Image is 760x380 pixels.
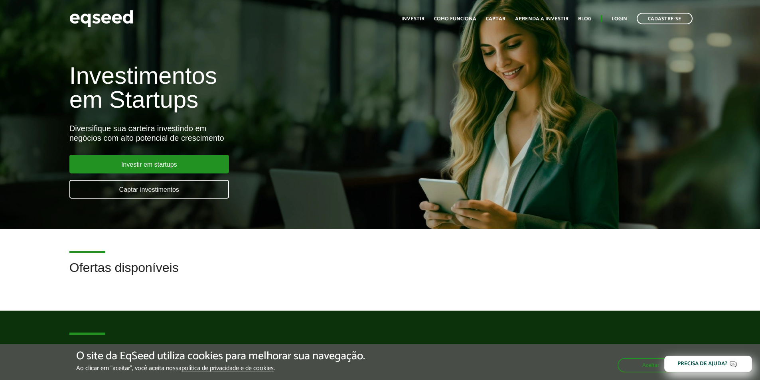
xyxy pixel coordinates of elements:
h1: Investimentos em Startups [69,64,438,112]
h2: Ofertas disponíveis [69,261,691,287]
a: Investir em startups [69,155,229,173]
a: Captar [486,16,505,22]
button: Aceitar [618,358,684,372]
a: Cadastre-se [637,13,693,24]
a: Blog [578,16,591,22]
h2: Por que investir pela EqSeed [69,343,691,368]
a: Como funciona [434,16,476,22]
a: Aprenda a investir [515,16,569,22]
a: Investir [401,16,424,22]
h5: O site da EqSeed utiliza cookies para melhorar sua navegação. [76,350,365,362]
div: Diversifique sua carteira investindo em negócios com alto potencial de crescimento [69,124,438,143]
img: EqSeed [69,8,133,29]
p: Ao clicar em "aceitar", você aceita nossa . [76,364,365,372]
a: Captar investimentos [69,180,229,199]
a: política de privacidade e de cookies [182,365,274,372]
a: Login [612,16,627,22]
